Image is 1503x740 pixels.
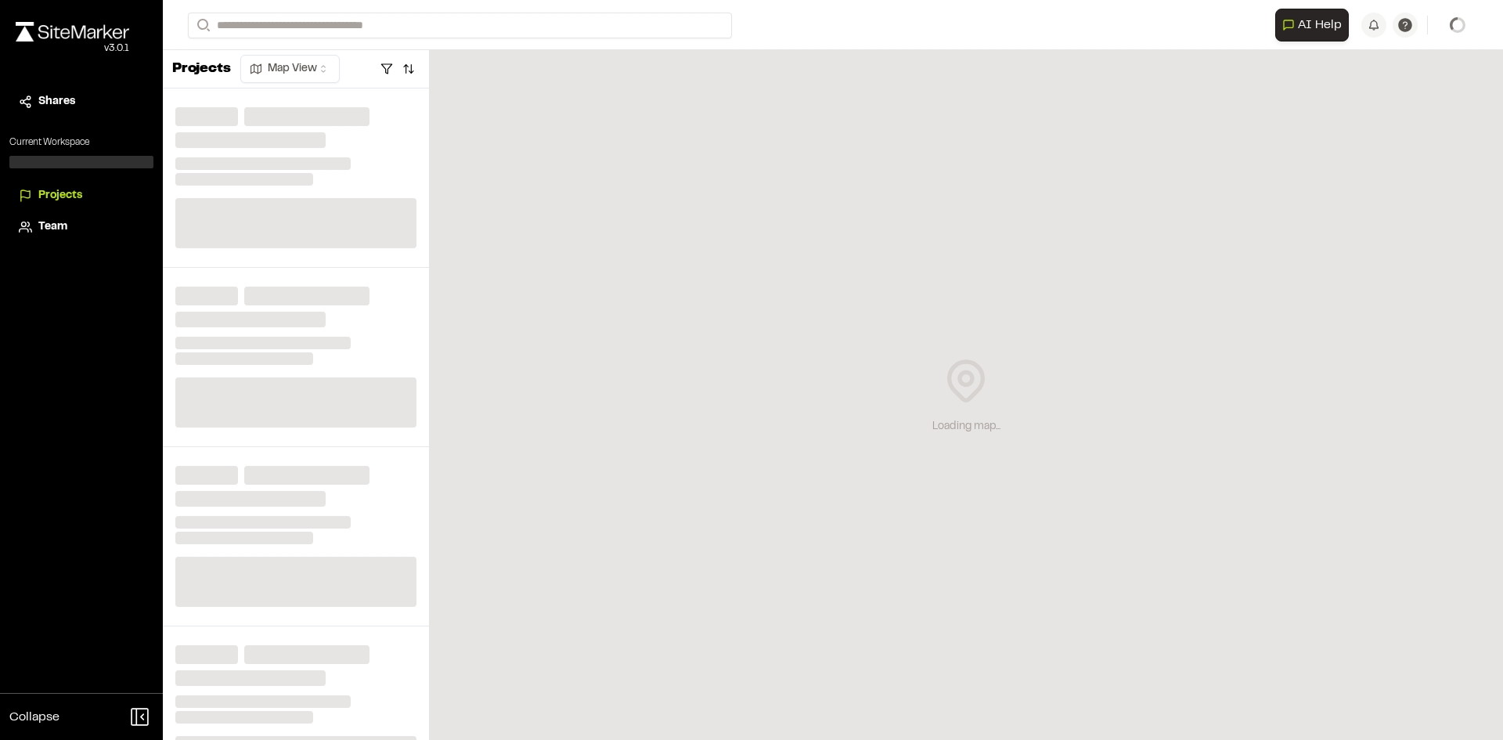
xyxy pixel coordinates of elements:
[19,187,144,204] a: Projects
[16,42,129,56] div: Oh geez...please don't...
[188,13,216,38] button: Search
[9,708,59,727] span: Collapse
[16,22,129,42] img: rebrand.png
[38,187,82,204] span: Projects
[19,218,144,236] a: Team
[1275,9,1355,42] div: Open AI Assistant
[172,59,231,80] p: Projects
[9,135,153,150] p: Current Workspace
[1275,9,1349,42] button: Open AI Assistant
[38,218,67,236] span: Team
[38,93,75,110] span: Shares
[19,93,144,110] a: Shares
[932,418,1000,435] div: Loading map...
[1298,16,1342,34] span: AI Help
